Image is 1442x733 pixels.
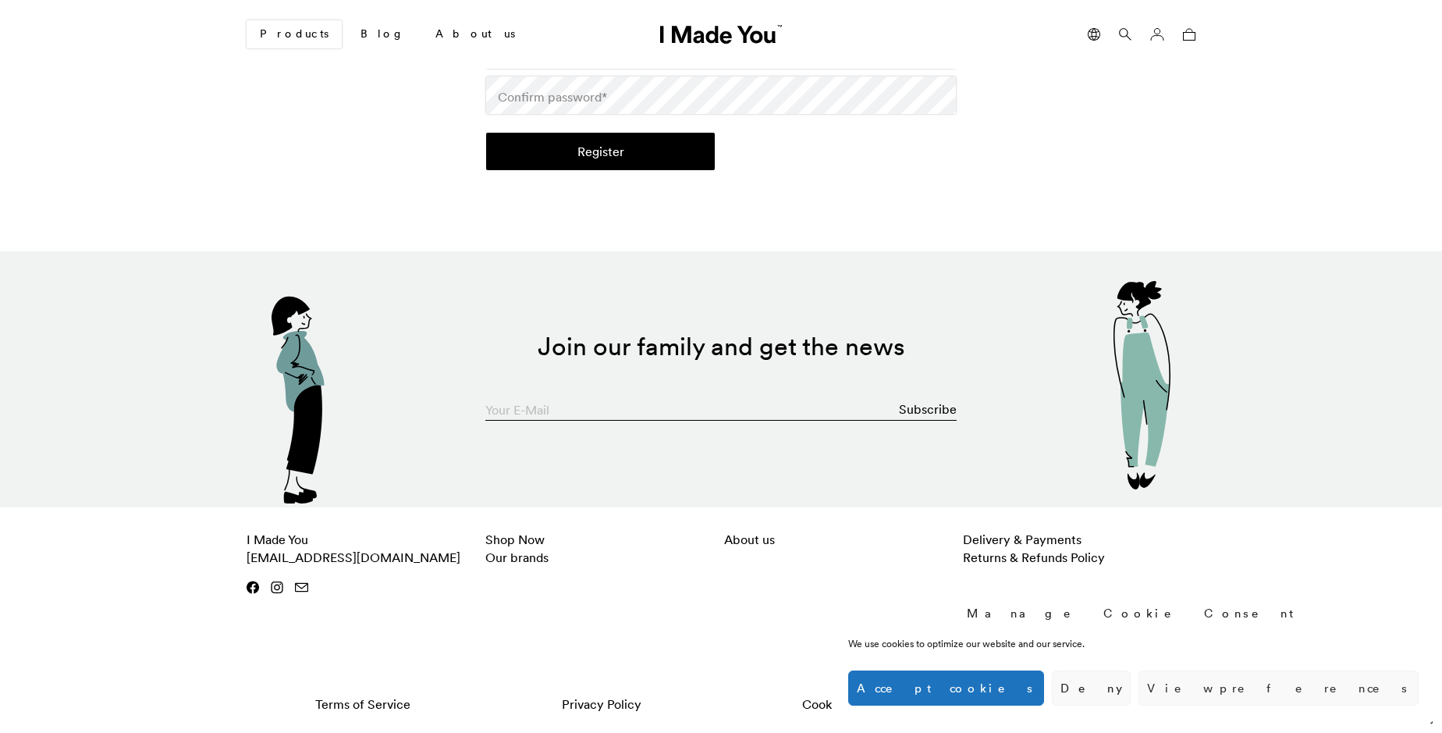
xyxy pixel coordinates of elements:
a: Our brands [485,550,549,565]
label: Confirm password [498,87,607,106]
button: View preferences [1138,671,1419,706]
a: About us [423,21,527,48]
a: [EMAIL_ADDRESS][DOMAIN_NAME] [247,550,460,565]
a: Returns & Refunds Policy [963,550,1105,565]
a: Delivery & Payments [963,532,1081,547]
h2: Join our family and get the news [292,332,1150,361]
a: Cookie Policy [724,688,957,721]
div: Manage Cookie Consent [967,605,1301,621]
button: Register [486,133,715,170]
a: Products [247,20,342,48]
button: Subscribe [899,393,957,425]
a: Privacy Policy [485,688,718,721]
a: Shop Now [485,532,545,547]
a: About us [724,532,775,547]
div: We use cookies to optimize our website and our service. [848,637,1187,651]
a: Terms of Service [247,688,479,721]
a: Blog [348,21,417,48]
p: I Made You [247,531,479,567]
button: Deny [1052,671,1131,706]
button: Accept cookies [848,671,1044,706]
